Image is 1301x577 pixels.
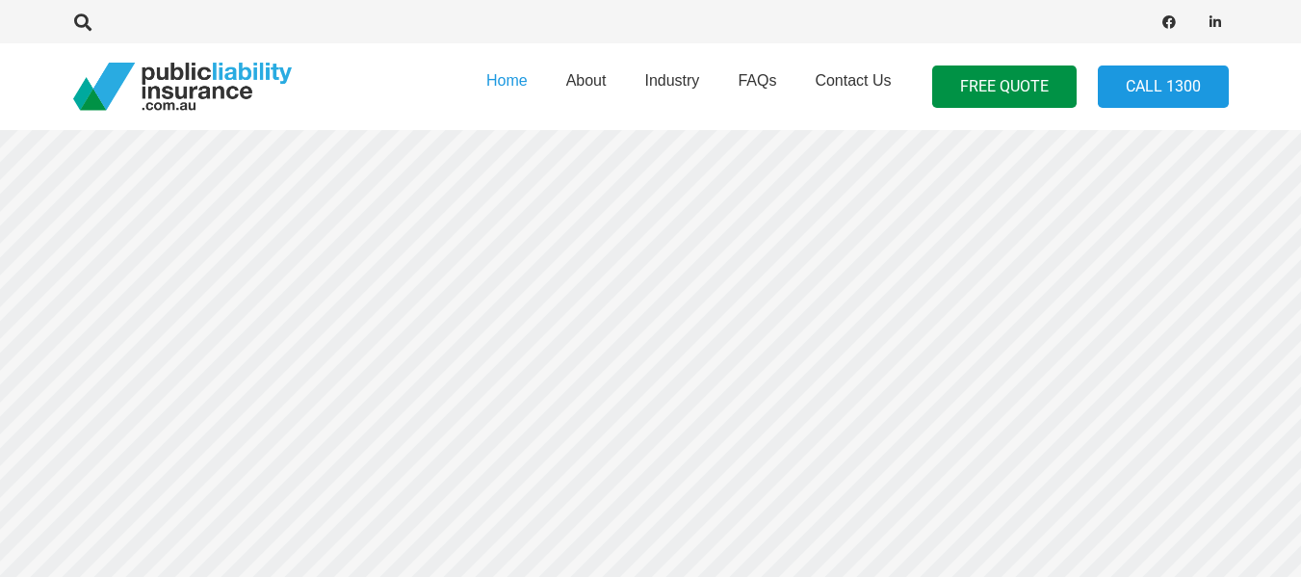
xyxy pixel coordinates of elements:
[738,72,776,89] span: FAQs
[815,72,891,89] span: Contact Us
[65,13,103,31] a: Search
[932,66,1077,109] a: FREE QUOTE
[1202,9,1229,36] a: LinkedIn
[1098,66,1229,109] a: Call 1300
[547,38,626,136] a: About
[467,38,547,136] a: Home
[795,38,910,136] a: Contact Us
[73,63,292,111] a: pli_logotransparent
[625,38,718,136] a: Industry
[566,72,607,89] span: About
[486,72,528,89] span: Home
[1156,9,1183,36] a: Facebook
[644,72,699,89] span: Industry
[718,38,795,136] a: FAQs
